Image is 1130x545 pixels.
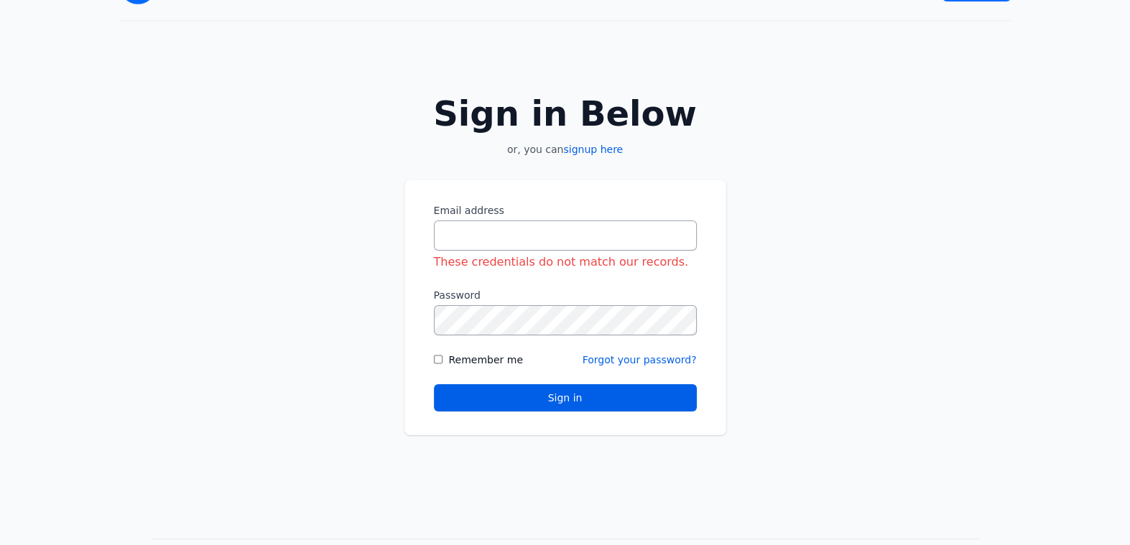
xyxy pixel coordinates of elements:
[563,144,623,155] a: signup here
[583,354,697,365] a: Forgot your password?
[404,142,726,157] p: or, you can
[404,96,726,131] h2: Sign in Below
[448,353,523,367] label: Remember me
[434,253,697,271] div: These credentials do not match our records.
[434,203,697,218] label: Email address
[434,384,697,411] button: Sign in
[434,288,697,302] label: Password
